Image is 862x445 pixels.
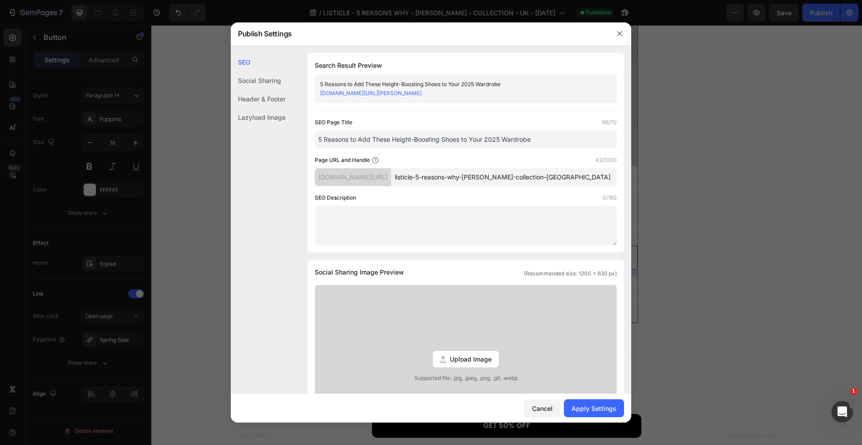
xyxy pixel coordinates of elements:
span: Supported file: .jpg, .jpeg, .png, .gif, .webp [315,374,616,382]
span: from URL or image [328,356,376,364]
button: Apply Settings [564,399,624,417]
div: Social Sharing [231,71,286,90]
span: inspired by CRO experts [255,356,316,364]
div: [DOMAIN_NAME][URL] [315,168,391,186]
span: Upload Image [450,354,492,364]
p: This limited-time deal is in high demand and stock keeps selling out. [246,196,464,215]
label: 42/1000 [595,156,617,165]
p: | [361,258,362,266]
p: GET 50% OFF [332,228,379,237]
span: (Recommended size: 1200 x 630 px) [524,270,617,278]
label: Page URL and Handle [315,156,370,165]
input: Handle [391,168,617,186]
div: Lazyload Image [231,108,286,127]
p: GET 50% OFF [332,396,379,406]
span: then drag & drop elements [388,356,455,364]
input: Title [315,131,617,148]
strong: FREE [372,257,385,266]
p: Sell-out Risk: [300,258,352,266]
p: shipping [372,258,410,266]
div: Header & Footer [231,90,286,108]
a: [DOMAIN_NAME][URL][PERSON_NAME] [320,90,422,96]
strong: High [337,257,352,266]
label: 0/160 [603,193,617,202]
h2: UP TO 50% OFF FOR A LIMITED TIME ONLY! [246,158,465,190]
label: SEO Description [315,193,356,202]
div: Add blank section [395,345,450,354]
div: Generate layout [329,345,376,354]
label: 66/70 [602,118,617,127]
button: Cancel [524,399,560,417]
strong: BUY MORE, SAVE MORE [322,145,389,153]
div: Button [236,208,256,216]
div: Publish Settings [231,22,608,45]
h1: Search Result Preview [315,60,617,71]
span: 1 [850,388,857,395]
span: Social Sharing Image Preview [315,267,404,278]
div: Cancel [532,404,553,413]
iframe: Intercom live chat [831,401,853,423]
span: Add section [334,325,377,335]
p: Try it [DATE] with a 30-Day Money Back Guarantee! [224,275,485,282]
div: Choose templates [259,345,313,354]
a: GET 50% OFF [246,221,465,244]
div: 5 Reasons to Add These Height-Boosting Shoes to Your 2025 Wardrobe [320,80,597,89]
a: GET 50% OFF [221,389,490,413]
div: Apply Settings [572,404,616,413]
div: SEO [231,53,286,71]
label: SEO Page Title [315,118,352,127]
